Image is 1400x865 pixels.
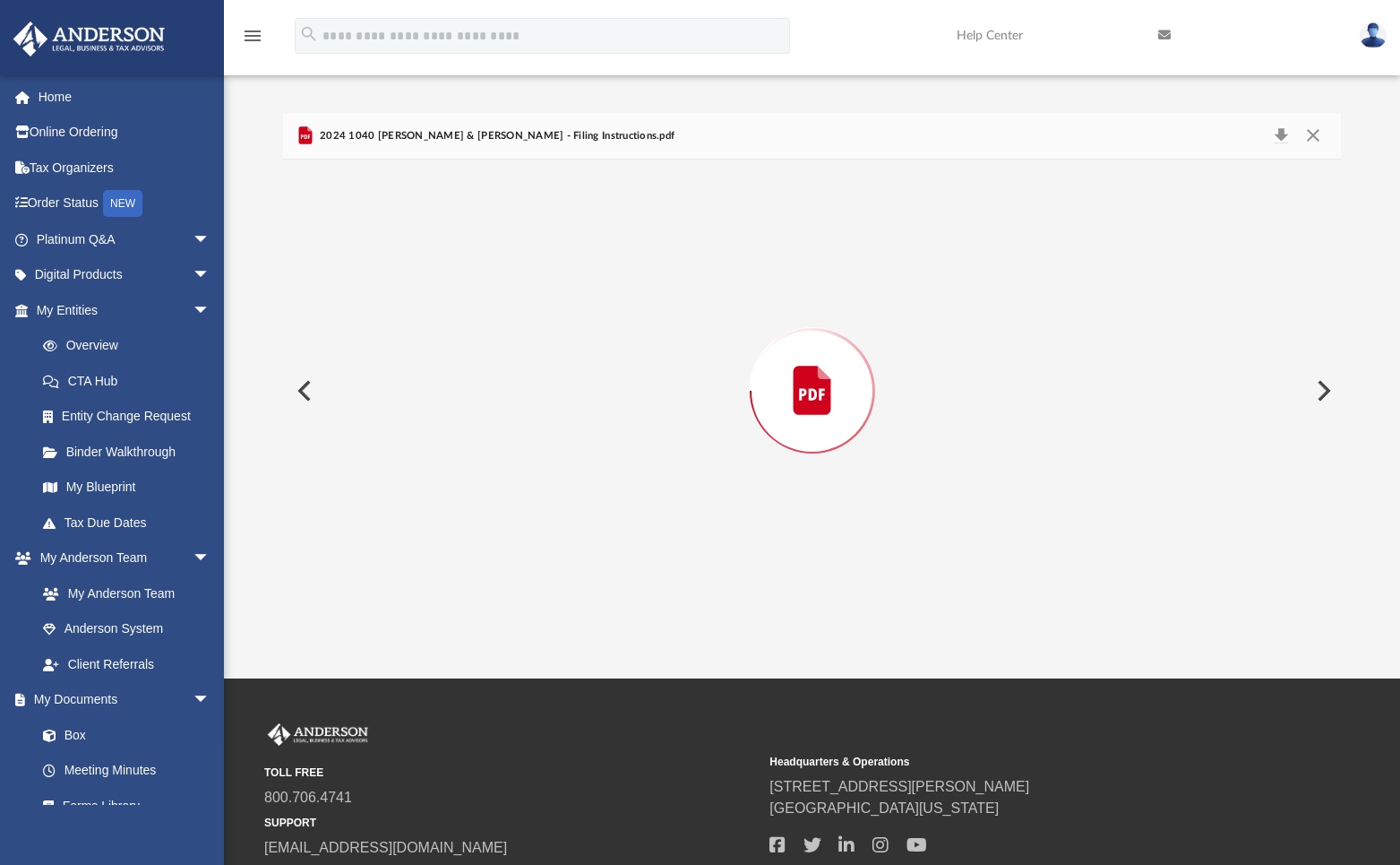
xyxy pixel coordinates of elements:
[769,754,1262,770] small: Headquarters & Operations
[1265,124,1297,149] button: Download
[13,221,237,257] a: Platinum Q&Aarrow_drop_down
[13,79,237,115] a: Home
[25,717,219,753] a: Box
[25,505,237,541] a: Tax Due Dates
[103,190,142,217] div: NEW
[283,113,1342,623] div: Preview
[13,186,237,222] a: Order StatusNEW
[1302,366,1342,416] button: Next File
[13,115,237,151] a: Online Ordering
[193,257,228,294] span: arrow_drop_down
[193,682,228,719] span: arrow_drop_down
[264,723,372,747] img: Anderson Advisors Platinum Portal
[193,221,228,258] span: arrow_drop_down
[25,399,237,435] a: Entity Change Request
[25,646,228,682] a: Client Referrals
[25,611,228,647] a: Anderson System
[25,753,228,789] a: Meeting Minutes
[242,25,263,47] i: menu
[193,292,228,329] span: arrow_drop_down
[299,24,319,44] i: search
[25,470,228,506] a: My Blueprint
[13,682,228,718] a: My Documentsarrow_drop_down
[13,292,237,328] a: My Entitiesarrow_drop_down
[25,328,237,364] a: Overview
[25,434,237,470] a: Binder Walkthrough
[25,788,219,824] a: Forms Library
[13,150,237,186] a: Tax Organizers
[25,575,219,611] a: My Anderson Team
[264,815,757,831] small: SUPPORT
[242,34,263,47] a: menu
[13,541,228,576] a: My Anderson Teamarrow_drop_down
[264,790,352,805] a: 800.706.4741
[283,366,322,416] button: Previous File
[193,541,228,577] span: arrow_drop_down
[264,765,757,781] small: TOLL FREE
[25,363,237,399] a: CTA Hub
[316,128,674,144] span: 2024 1040 [PERSON_NAME] & [PERSON_NAME] - Filing Instructions.pdf
[264,840,507,855] a: [EMAIL_ADDRESS][DOMAIN_NAME]
[13,257,237,293] a: Digital Productsarrow_drop_down
[8,22,170,56] img: Anderson Advisors Platinum Portal
[769,779,1029,794] a: [STREET_ADDRESS][PERSON_NAME]
[769,800,999,816] a: [GEOGRAPHIC_DATA][US_STATE]
[1360,22,1387,48] img: User Pic
[1297,124,1329,149] button: Close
